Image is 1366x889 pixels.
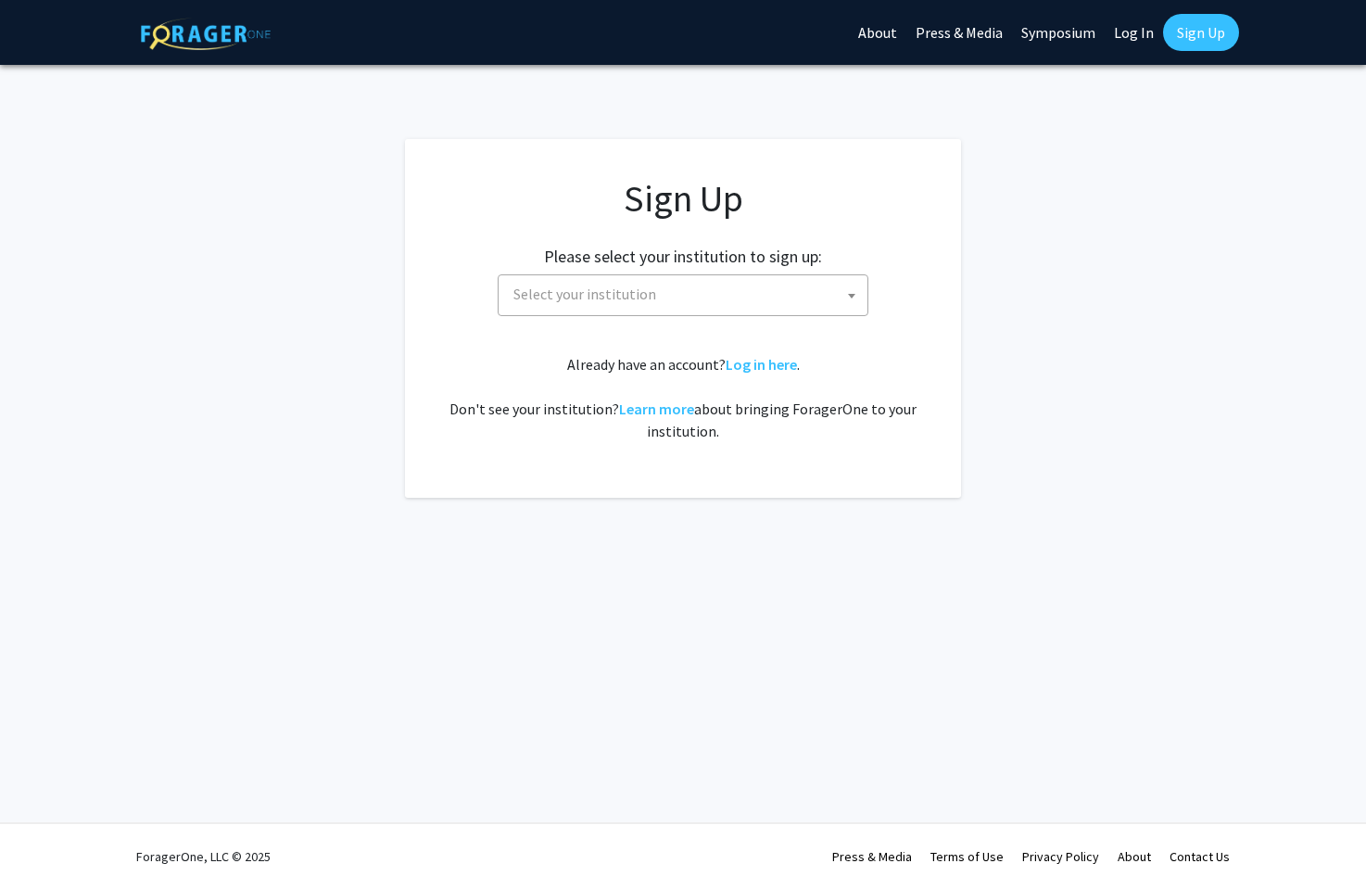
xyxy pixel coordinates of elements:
[930,848,1004,865] a: Terms of Use
[141,18,271,50] img: ForagerOne Logo
[1163,14,1239,51] a: Sign Up
[726,355,797,374] a: Log in here
[513,285,656,303] span: Select your institution
[1022,848,1099,865] a: Privacy Policy
[1170,848,1230,865] a: Contact Us
[136,824,271,889] div: ForagerOne, LLC © 2025
[619,400,694,418] a: Learn more about bringing ForagerOne to your institution
[544,247,822,267] h2: Please select your institution to sign up:
[442,353,924,442] div: Already have an account? . Don't see your institution? about bringing ForagerOne to your institut...
[832,848,912,865] a: Press & Media
[498,274,868,316] span: Select your institution
[1118,848,1151,865] a: About
[442,176,924,221] h1: Sign Up
[506,275,867,313] span: Select your institution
